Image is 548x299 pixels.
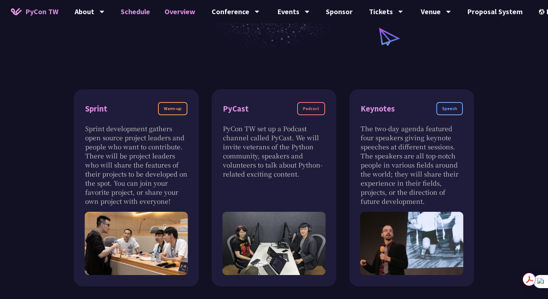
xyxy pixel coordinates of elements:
[360,212,464,275] img: Keynote
[85,124,187,206] p: Sprint development gathers open source project leaders and people who want to contribute. There w...
[25,6,58,17] span: PyCon TW
[223,102,249,115] div: PyCast
[11,8,22,15] img: Home icon of PyCon TW 2025
[223,124,325,178] p: PyCon TW set up a Podcast channel called PyCast. We will invite veterans of the Python community,...
[4,3,66,21] a: PyCon TW
[436,102,463,115] div: Speech
[361,124,463,206] p: The two-day agenda featured four speakers giving keynote speeches at different sessions. The spea...
[85,102,107,115] div: Sprint
[158,102,187,115] div: Warm-up
[539,9,546,15] img: Locale Icon
[85,212,188,275] img: Sprint
[361,102,395,115] div: Keynotes
[297,102,325,115] div: Podcast
[223,212,326,275] img: PyCast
